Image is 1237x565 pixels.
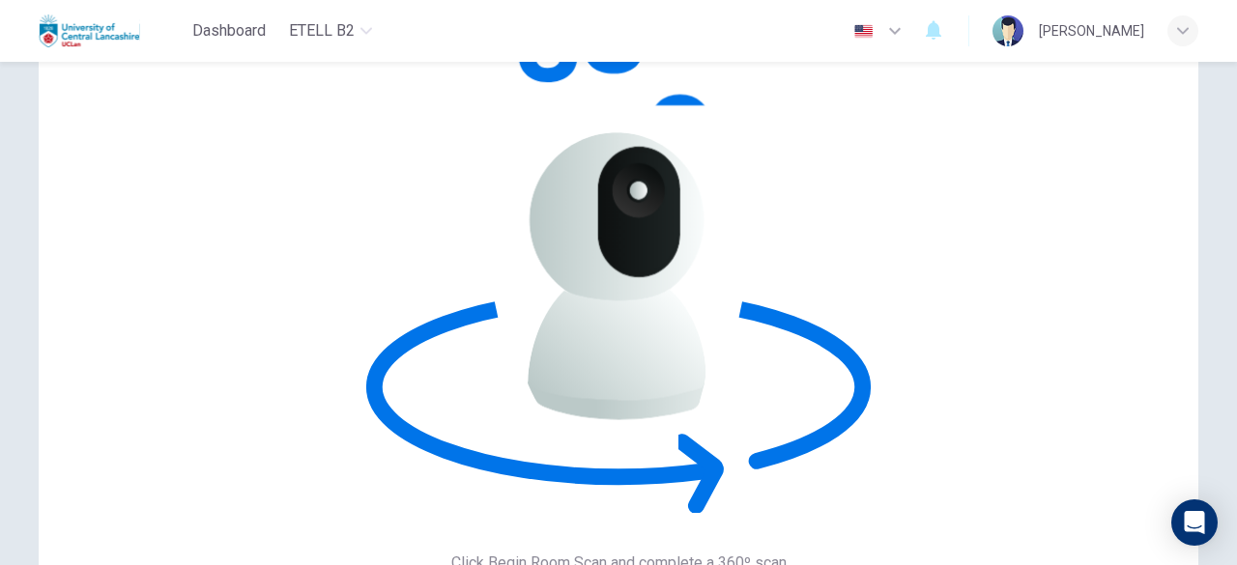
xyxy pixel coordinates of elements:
img: Profile picture [992,15,1023,46]
a: Uclan logo [39,12,185,50]
div: Open Intercom Messenger [1171,499,1218,546]
button: Dashboard [185,14,273,48]
span: eTELL B2 [289,19,355,42]
img: en [851,24,876,39]
div: [PERSON_NAME] [1039,19,1144,42]
img: Uclan logo [39,12,140,50]
span: Dashboard [192,19,266,42]
button: eTELL B2 [281,14,380,48]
